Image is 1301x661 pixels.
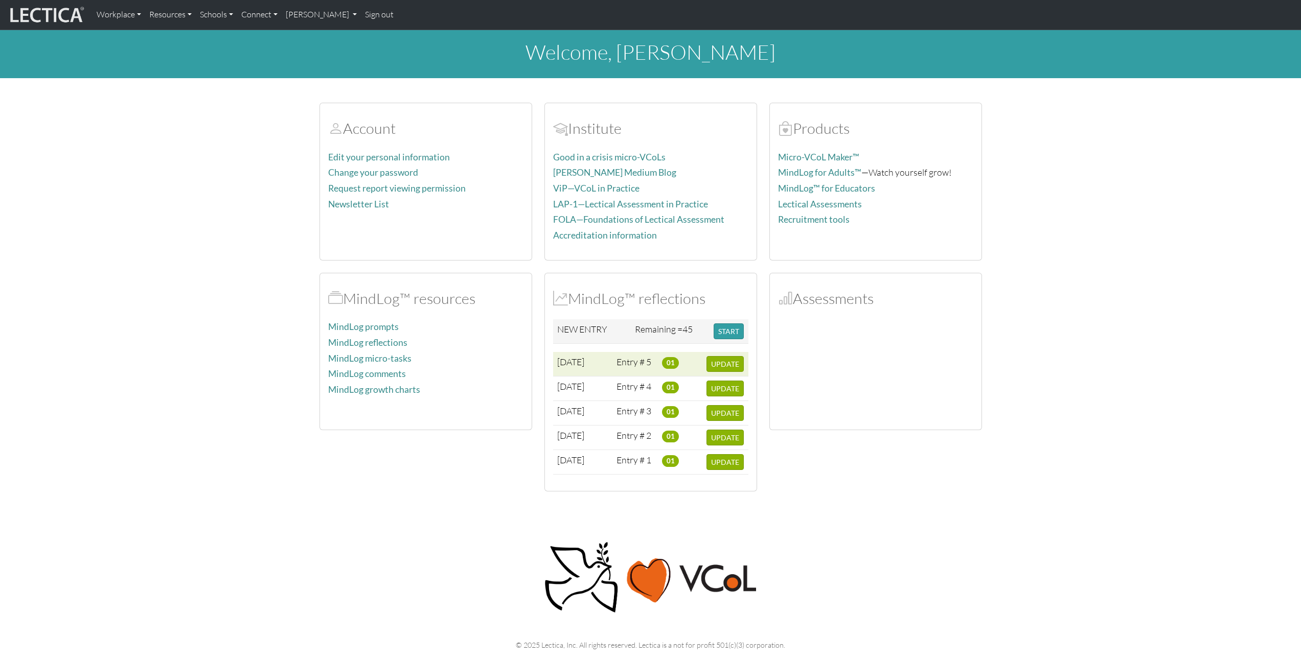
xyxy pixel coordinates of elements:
[319,639,982,651] p: © 2025 Lectica, Inc. All rights reserved. Lectica is a not for profit 501(c)(3) corporation.
[328,152,450,162] a: Edit your personal information
[328,290,523,308] h2: MindLog™ resources
[553,152,666,162] a: Good in a crisis micro-VCoLs
[778,165,973,180] p: —Watch yourself grow!
[328,321,399,332] a: MindLog prompts
[662,406,679,417] span: 01
[778,119,793,137] span: Products
[662,431,679,442] span: 01
[557,356,584,367] span: [DATE]
[778,183,875,194] a: MindLog™ for Educators
[553,119,568,137] span: Account
[706,405,744,421] button: UPDATE
[328,337,407,348] a: MindLog reflections
[557,430,584,441] span: [DATE]
[711,458,739,466] span: UPDATE
[93,4,145,26] a: Workplace
[553,214,724,225] a: FOLA—Foundations of Lectical Assessment
[328,119,343,137] span: Account
[631,319,710,344] td: Remaining =
[553,167,676,178] a: [PERSON_NAME] Medium Blog
[778,290,973,308] h2: Assessments
[612,376,658,401] td: Entry # 4
[778,214,850,225] a: Recruitment tools
[145,4,196,26] a: Resources
[553,319,631,344] td: NEW ENTRY
[361,4,398,26] a: Sign out
[662,357,679,368] span: 01
[714,323,744,339] button: START
[711,384,739,393] span: UPDATE
[328,120,523,137] h2: Account
[711,433,739,442] span: UPDATE
[328,183,466,194] a: Request report viewing permission
[778,167,861,178] a: MindLog for Adults™
[553,290,748,308] h2: MindLog™ reflections
[711,360,739,368] span: UPDATE
[553,289,568,308] span: MindLog
[706,454,744,470] button: UPDATE
[328,167,418,178] a: Change your password
[706,430,744,445] button: UPDATE
[553,183,640,194] a: ViP—VCoL in Practice
[553,199,708,209] a: LAP-1—Lectical Assessment in Practice
[612,426,658,450] td: Entry # 2
[553,230,657,241] a: Accreditation information
[682,323,693,335] span: 45
[8,5,84,25] img: lecticalive
[557,454,584,465] span: [DATE]
[778,120,973,137] h2: Products
[328,353,412,364] a: MindLog micro-tasks
[778,152,859,162] a: Micro-VCoL Maker™
[196,4,237,26] a: Schools
[711,409,739,417] span: UPDATE
[557,381,584,392] span: [DATE]
[612,450,658,475] td: Entry # 1
[237,4,282,26] a: Connect
[612,352,658,376] td: Entry # 5
[557,405,584,416] span: [DATE]
[612,401,658,426] td: Entry # 3
[706,356,744,372] button: UPDATE
[328,199,389,209] a: Newsletter List
[662,382,679,393] span: 01
[553,120,748,137] h2: Institute
[706,381,744,396] button: UPDATE
[662,455,679,466] span: 01
[778,289,793,308] span: Assessments
[328,289,343,308] span: MindLog™ resources
[541,540,760,615] img: Peace, love, VCoL
[328,368,406,379] a: MindLog comments
[778,199,862,209] a: Lectical Assessments
[282,4,361,26] a: [PERSON_NAME]
[328,384,420,395] a: MindLog growth charts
